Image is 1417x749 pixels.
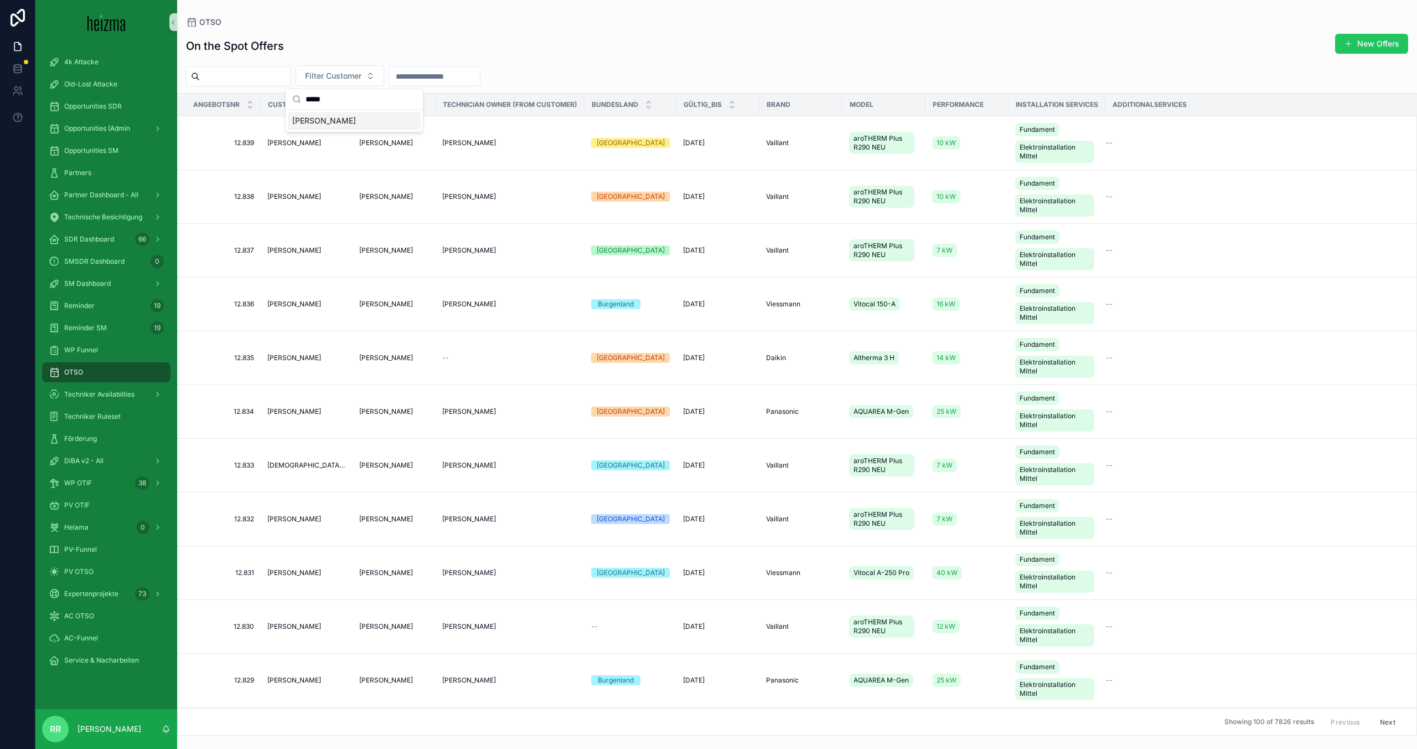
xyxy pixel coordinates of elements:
[359,568,413,577] span: [PERSON_NAME]
[42,229,170,249] a: SDR Dashboard66
[64,191,138,199] span: Partner Dashboard - All
[191,461,254,470] span: 12.833
[135,476,149,490] div: 38
[849,403,919,420] a: AQUAREA M-Gen
[1020,304,1090,322] span: Elektroinstallation Mittel
[359,353,413,362] span: [PERSON_NAME]
[191,138,254,147] a: 12.839
[932,618,1002,635] a: 12 kW
[359,192,429,201] a: [PERSON_NAME]
[591,353,670,363] a: [GEOGRAPHIC_DATA]
[191,246,254,255] span: 12.837
[854,242,910,259] span: aroTHERM Plus R290 NEU
[191,568,254,577] a: 12.831
[1106,353,1402,362] a: --
[359,461,429,470] a: [PERSON_NAME]
[442,138,496,147] span: [PERSON_NAME]
[1015,282,1099,326] a: FundamentElektroinstallation Mittel
[1015,175,1099,219] a: FundamentElektroinstallation Mittel
[64,102,122,111] span: Opportunities SDR
[64,501,90,510] span: PV OTIF
[937,246,953,255] span: 7 kW
[937,192,956,201] span: 10 kW
[766,300,836,309] a: Viessmann
[359,138,413,147] span: [PERSON_NAME]
[64,213,142,222] span: Technische Besichtigung
[591,245,670,255] a: [GEOGRAPHIC_DATA]
[359,138,429,147] a: [PERSON_NAME]
[359,246,413,255] span: [PERSON_NAME]
[64,301,95,310] span: Reminder
[359,407,413,416] span: [PERSON_NAME]
[683,353,705,362] span: [DATE]
[932,295,1002,313] a: 16 kW
[286,110,423,132] div: Suggestions
[267,300,321,309] span: [PERSON_NAME]
[597,407,665,417] div: [GEOGRAPHIC_DATA]
[1020,519,1090,537] span: Elektroinstallation Mittel
[766,246,836,255] a: Vaillant
[267,515,346,524] a: [PERSON_NAME]
[766,515,836,524] a: Vaillant
[42,274,170,294] a: SM Dashboard
[854,568,909,577] span: Vitocal A-250 Pro
[766,568,800,577] span: Viessmann
[191,192,254,201] span: 12.838
[597,192,665,202] div: [GEOGRAPHIC_DATA]
[267,353,321,362] span: [PERSON_NAME]
[442,246,496,255] span: [PERSON_NAME]
[1020,412,1090,429] span: Elektroinstallation Mittel
[442,353,449,362] span: --
[359,353,429,362] a: [PERSON_NAME]
[766,192,836,201] a: Vaillant
[1020,609,1055,618] span: Fundament
[64,412,121,421] span: Techniker Ruleset
[42,96,170,116] a: Opportunities SDR
[1015,121,1099,165] a: FundamentElektroinstallation Mittel
[932,297,960,311] a: 16 kW
[135,233,149,246] div: 66
[932,136,960,150] a: 10 kW
[267,407,346,416] a: [PERSON_NAME]
[597,460,665,470] div: [GEOGRAPHIC_DATA]
[849,506,919,532] a: aroTHERM Plus R290 NEU
[442,300,578,309] a: [PERSON_NAME]
[683,300,705,309] span: [DATE]
[267,515,321,524] span: [PERSON_NAME]
[591,192,670,202] a: [GEOGRAPHIC_DATA]
[296,65,384,86] button: Select Button
[191,515,254,524] a: 12.832
[186,17,221,28] a: OTSO
[849,130,919,156] a: aroTHERM Plus R290 NEU
[42,495,170,515] a: PV OTIF
[932,188,1002,206] a: 10 kW
[766,246,789,255] span: Vaillant
[937,300,955,309] span: 16 kW
[359,300,413,309] span: [PERSON_NAME]
[64,346,98,355] span: WP Funnel
[191,622,254,631] a: 12.830
[64,479,92,488] span: WP OTIF
[598,299,634,309] div: Burgenland
[683,246,753,255] a: [DATE]
[683,192,753,201] a: [DATE]
[442,353,578,362] a: --
[932,403,1002,420] a: 25 kW
[1106,568,1113,577] span: --
[766,515,789,524] span: Vaillant
[683,568,705,577] span: [DATE]
[683,515,753,524] a: [DATE]
[64,545,97,554] span: PV-Funnel
[442,407,578,416] a: [PERSON_NAME]
[42,252,170,271] a: SMSDR Dashboard0
[1106,192,1113,201] span: --
[359,622,413,631] span: [PERSON_NAME]
[151,299,164,312] div: 19
[191,300,254,309] a: 12.836
[683,353,753,362] a: [DATE]
[1015,389,1099,434] a: FundamentElektroinstallation Mittel
[267,138,346,147] a: [PERSON_NAME]
[591,460,670,470] a: [GEOGRAPHIC_DATA]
